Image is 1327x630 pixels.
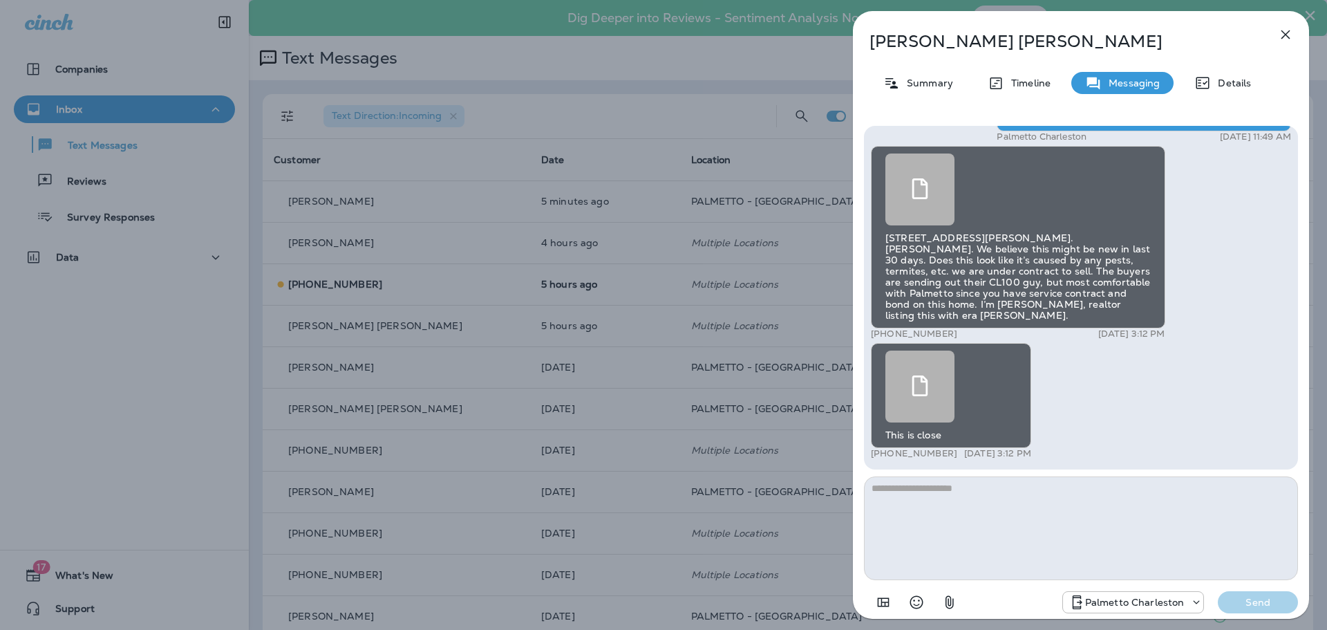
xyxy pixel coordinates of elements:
[1004,77,1051,89] p: Timeline
[1063,594,1204,611] div: +1 (843) 277-8322
[1098,328,1165,340] p: [DATE] 3:12 PM
[1220,131,1291,142] p: [DATE] 11:49 AM
[1211,77,1251,89] p: Details
[903,589,930,616] button: Select an emoji
[900,77,953,89] p: Summary
[1085,597,1185,608] p: Palmetto Charleston
[869,32,1247,51] p: [PERSON_NAME] [PERSON_NAME]
[871,343,1031,448] div: This is close
[997,131,1086,142] p: Palmetto Charleston
[871,448,957,459] p: [PHONE_NUMBER]
[869,589,897,616] button: Add in a premade template
[871,146,1165,328] div: [STREET_ADDRESS][PERSON_NAME]. [PERSON_NAME]. We believe this might be new in last 30 days. Does ...
[964,448,1031,459] p: [DATE] 3:12 PM
[871,328,957,340] p: [PHONE_NUMBER]
[1102,77,1160,89] p: Messaging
